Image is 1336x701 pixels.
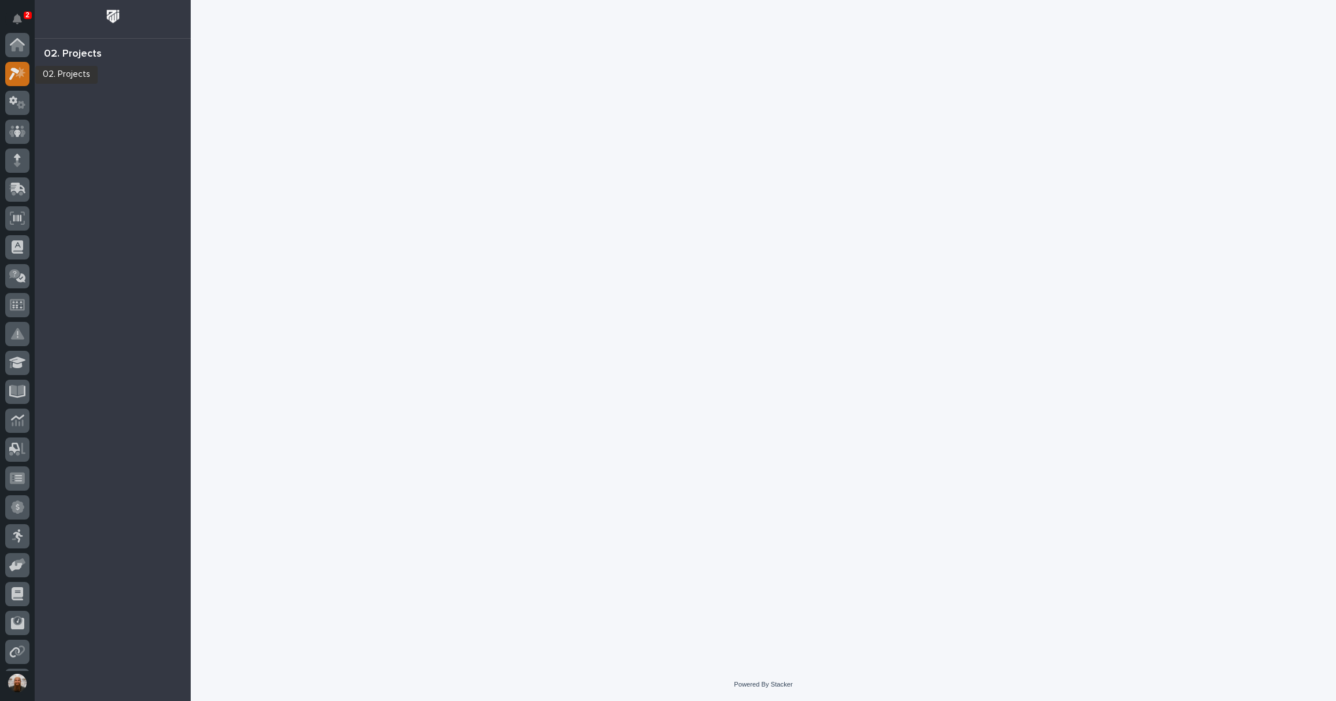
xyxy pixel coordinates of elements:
button: users-avatar [5,671,29,695]
p: 2 [25,11,29,19]
button: Notifications [5,7,29,31]
div: 02. Projects [44,48,102,61]
img: Workspace Logo [102,6,124,27]
a: Powered By Stacker [734,681,792,688]
div: Notifications2 [14,14,29,32]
